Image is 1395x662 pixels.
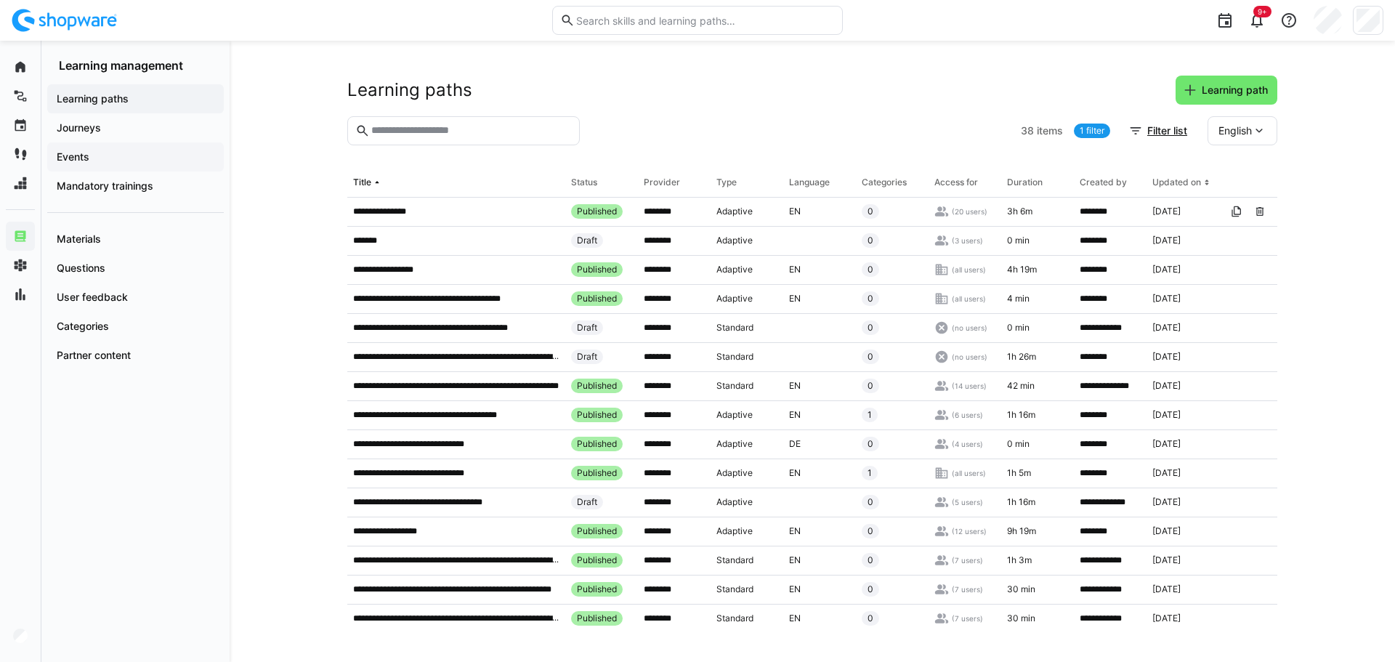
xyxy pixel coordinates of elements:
span: Adaptive [716,235,753,246]
span: EN [789,206,801,217]
div: Updated on [1152,177,1201,188]
span: [DATE] [1152,351,1181,363]
input: Search skills and learning paths… [575,14,835,27]
span: 1 [868,409,872,421]
span: Published [577,293,617,304]
span: Draft [577,351,597,363]
span: [DATE] [1152,293,1181,304]
span: Published [577,438,617,450]
span: (7 users) [952,584,983,594]
span: EN [789,264,801,275]
span: [DATE] [1152,206,1181,217]
span: 9+ [1258,7,1267,16]
span: 0 [868,525,873,537]
span: 0 [868,554,873,566]
span: [DATE] [1152,525,1181,537]
span: (14 users) [952,381,987,391]
span: 0 [868,264,873,275]
span: DE [789,438,801,450]
span: English [1218,124,1252,138]
span: EN [789,409,801,421]
span: 42 min [1007,380,1035,392]
span: 1h 26m [1007,351,1036,363]
span: 30 min [1007,613,1035,624]
div: Type [716,177,737,188]
span: Published [577,584,617,595]
span: 0 [868,496,873,508]
span: [DATE] [1152,584,1181,595]
span: 1h 16m [1007,496,1035,508]
div: Access for [934,177,978,188]
span: Draft [577,322,597,334]
span: (7 users) [952,613,983,623]
span: (6 users) [952,410,983,420]
span: (20 users) [952,206,987,217]
h2: Learning paths [347,79,472,101]
span: 30 min [1007,584,1035,595]
span: EN [789,584,801,595]
div: Created by [1080,177,1127,188]
a: 1 filter [1074,124,1110,138]
span: 38 [1021,124,1034,138]
span: Adaptive [716,496,753,508]
span: [DATE] [1152,496,1181,508]
span: (no users) [952,323,987,333]
span: Standard [716,351,753,363]
span: (7 users) [952,555,983,565]
span: Adaptive [716,206,753,217]
span: 1h 16m [1007,409,1035,421]
span: EN [789,525,801,537]
div: Title [353,177,371,188]
span: 3h 6m [1007,206,1032,217]
span: 0 [868,613,873,624]
span: 0 [868,293,873,304]
span: Standard [716,584,753,595]
span: 9h 19m [1007,525,1036,537]
span: Published [577,206,617,217]
span: 4 min [1007,293,1030,304]
span: EN [789,293,801,304]
span: Published [577,554,617,566]
button: Learning path [1176,76,1277,105]
span: EN [789,554,801,566]
span: Standard [716,554,753,566]
span: 0 [868,584,873,595]
span: 0 min [1007,322,1030,334]
div: Status [571,177,597,188]
span: Draft [577,496,597,508]
span: 1h 5m [1007,467,1031,479]
span: [DATE] [1152,322,1181,334]
div: Categories [862,177,907,188]
span: Draft [577,235,597,246]
span: 4h 19m [1007,264,1037,275]
span: (all users) [952,265,986,275]
span: Adaptive [716,409,753,421]
span: EN [789,613,801,624]
span: [DATE] [1152,613,1181,624]
span: Learning path [1200,83,1270,97]
span: (no users) [952,352,987,362]
span: 0 [868,351,873,363]
span: (all users) [952,294,986,304]
div: Provider [644,177,680,188]
span: Adaptive [716,438,753,450]
span: (3 users) [952,235,983,246]
div: Language [789,177,830,188]
span: EN [789,467,801,479]
span: Published [577,525,617,537]
span: Adaptive [716,467,753,479]
div: Duration [1007,177,1043,188]
span: Adaptive [716,264,753,275]
span: [DATE] [1152,235,1181,246]
span: 0 [868,380,873,392]
span: [DATE] [1152,554,1181,566]
span: 0 [868,438,873,450]
span: Standard [716,613,753,624]
span: Published [577,613,617,624]
span: [DATE] [1152,264,1181,275]
span: items [1037,124,1063,138]
span: Standard [716,380,753,392]
span: 0 [868,322,873,334]
span: (4 users) [952,439,983,449]
span: Adaptive [716,293,753,304]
